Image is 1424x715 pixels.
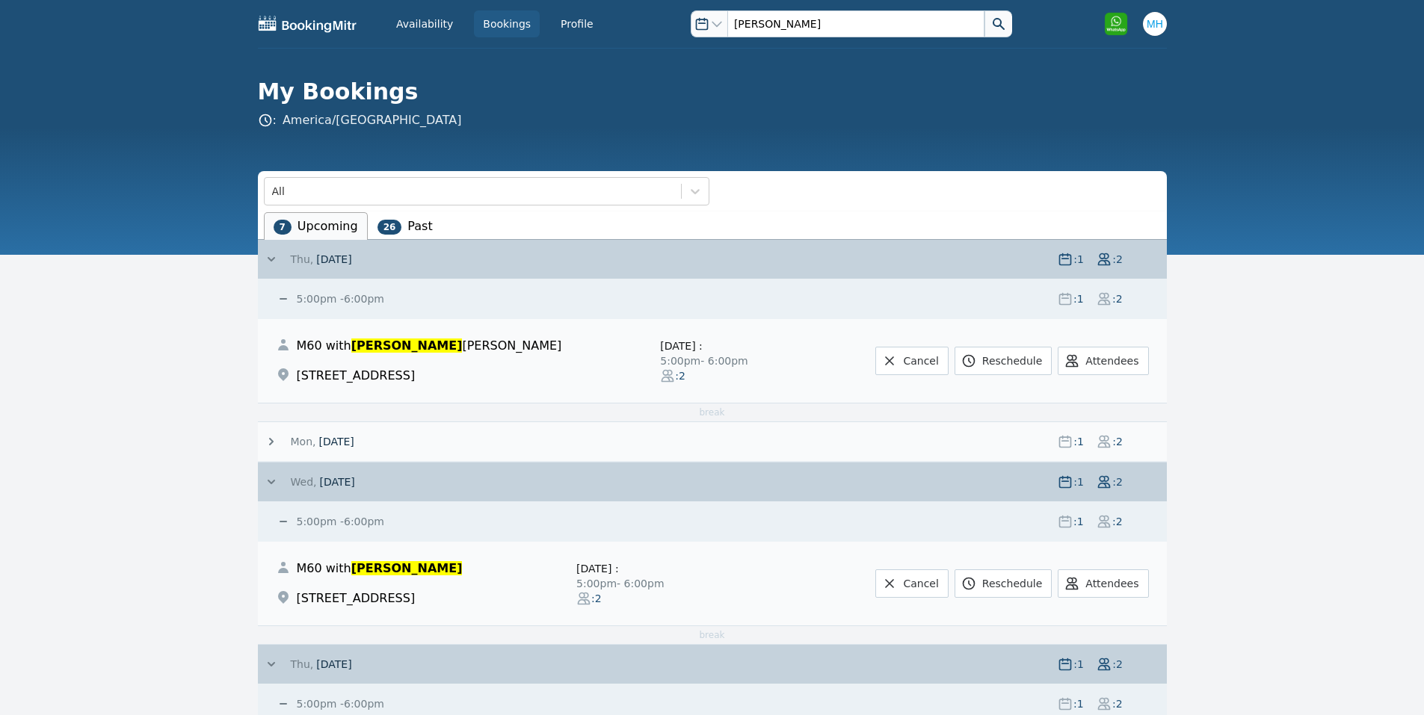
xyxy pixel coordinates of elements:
[377,220,402,235] span: 26
[591,591,603,606] span: : 2
[1112,474,1124,489] span: : 2
[297,293,337,305] span: 5:00pm
[291,436,316,448] span: Mon,
[294,293,384,305] small: - 6:00pm
[258,111,462,129] span: :
[875,569,948,598] a: Cancel
[675,368,687,383] span: : 2
[576,563,611,575] span: [DATE]
[875,347,948,375] a: Cancel
[297,516,337,527] span: 5:00pm
[727,10,984,37] input: Search booking
[660,338,780,353] div: :
[294,516,384,527] small: - 6:00pm
[1112,657,1124,672] span: : 2
[297,591,416,605] span: [STREET_ADDRESS]
[297,698,337,710] span: 5:00pm
[291,658,314,670] span: Thu,
[1073,434,1085,449] span: : 1
[297,561,351,575] span: M60 with
[1112,291,1124,306] span: : 2
[576,576,721,591] div: 5:00pm - 6:00pm
[319,476,354,488] span: [DATE]
[291,253,314,265] span: Thu,
[474,10,540,37] a: Bookings
[1112,252,1124,267] span: : 2
[1112,696,1124,711] span: : 2
[291,476,317,488] span: Wed,
[955,347,1052,375] a: Reschedule
[316,253,351,265] span: [DATE]
[258,78,1155,105] h1: My Bookings
[1112,434,1124,449] span: : 2
[1073,514,1085,529] span: : 1
[316,658,351,670] span: [DATE]
[1112,514,1124,529] span: : 2
[1073,657,1085,672] span: : 1
[318,436,354,448] span: [DATE]
[264,212,368,240] li: Upcoming
[1073,696,1085,711] span: : 1
[1104,12,1128,36] img: Click to open WhatsApp
[258,403,1167,421] div: break
[387,10,462,37] a: Availability
[660,340,695,352] span: [DATE]
[660,353,780,368] div: 5:00pm - 6:00pm
[351,561,463,575] span: [PERSON_NAME]
[264,474,1167,489] button: Wed, [DATE] :1:2
[1073,252,1085,267] span: : 1
[276,514,1167,529] button: 5:00pm -6:00pm :1:2
[258,625,1167,644] div: break
[576,561,721,576] div: :
[283,113,462,127] a: America/[GEOGRAPHIC_DATA]
[294,698,384,710] small: - 6:00pm
[264,657,1167,672] button: Thu, [DATE] :1:2
[955,569,1052,598] a: Reschedule
[297,338,351,353] span: M60 with
[1058,569,1148,598] button: Attendees
[368,212,443,240] li: Past
[272,184,285,199] div: All
[1073,291,1085,306] span: : 1
[264,434,1167,449] button: Mon, [DATE] :1:2
[1073,474,1085,489] span: : 1
[1058,347,1148,375] button: Attendees
[276,696,1167,711] button: 5:00pm -6:00pm :1:2
[462,338,561,353] span: [PERSON_NAME]
[276,291,1167,306] button: 5:00pm -6:00pm :1:2
[274,220,292,235] span: 7
[351,338,463,353] span: [PERSON_NAME]
[297,368,416,383] span: [STREET_ADDRESS]
[552,10,602,37] a: Profile
[264,252,1167,267] button: Thu, [DATE] :1:2
[258,15,358,33] img: BookingMitr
